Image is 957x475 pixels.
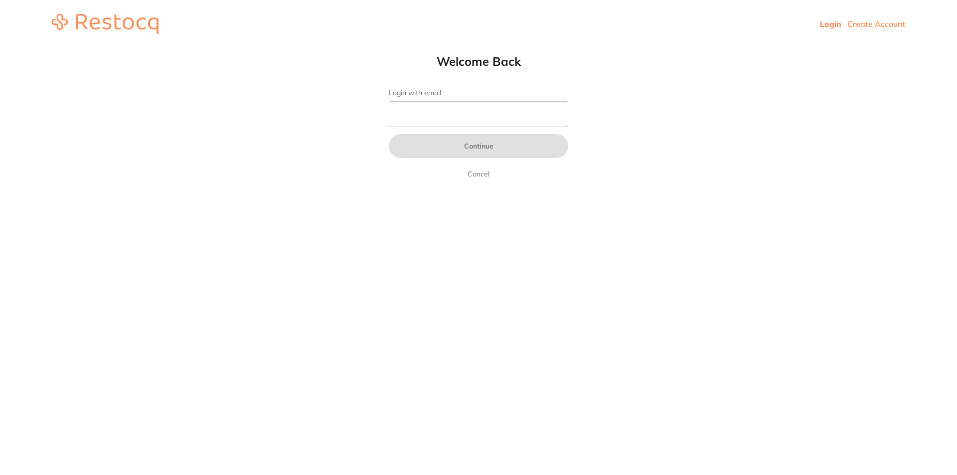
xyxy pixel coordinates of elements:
[52,14,159,34] img: restocq_logo.svg
[820,19,841,29] a: Login
[389,134,568,158] button: Continue
[389,89,568,97] label: Login with email
[466,168,491,180] a: Cancel
[369,54,588,69] h1: Welcome Back
[847,19,905,29] a: Create Account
